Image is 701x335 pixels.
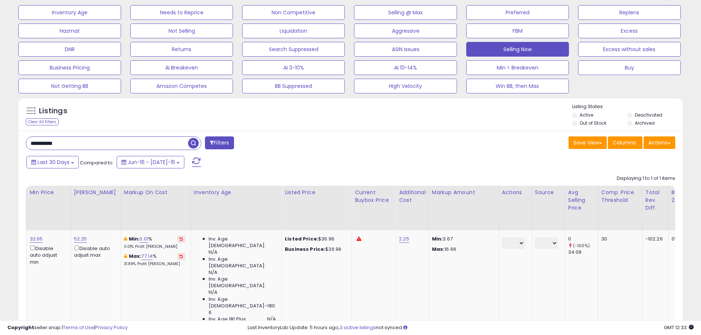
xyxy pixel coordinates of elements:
[38,158,70,166] span: Last 30 Days
[209,256,276,269] span: Inv. Age [DEMOGRAPHIC_DATA]:
[130,60,233,75] button: AI Breakeven
[432,236,493,242] p: 3.67
[124,261,185,267] p: 31.89% Profit [PERSON_NAME]
[121,186,191,230] th: The percentage added to the cost of goods (COGS) that forms the calculator for Min & Max prices.
[267,316,276,322] span: N/A
[180,254,183,258] i: Revert to store-level Max Markup
[432,235,443,242] strong: Min:
[354,5,457,20] button: Selling @ Max
[466,42,569,57] button: Selling Now
[354,60,457,75] button: AI 10-14%
[130,42,233,57] button: Returns
[7,324,34,331] strong: Copyright
[432,246,445,253] strong: Max:
[355,189,393,204] div: Current Buybox Price
[645,189,665,212] div: Total Rev. Diff.
[30,235,43,243] a: 32.65
[209,316,247,322] span: Inv. Age 181 Plus:
[578,42,681,57] button: Excess without sales
[354,79,457,93] button: High Velocity
[209,236,276,249] span: Inv. Age [DEMOGRAPHIC_DATA]:
[39,106,67,116] h5: Listings
[18,79,121,93] button: Not Getting BB
[635,112,662,118] label: Deactivated
[672,236,696,242] div: 0%
[30,244,65,265] div: Disable auto adjust min
[635,120,655,126] label: Archived
[399,235,409,243] a: 2.25
[124,253,185,267] div: %
[7,324,128,331] div: seller snap | |
[664,324,694,331] span: 2025-08-15 12:33 GMT
[18,5,121,20] button: Inventory Age
[354,42,457,57] button: ASIN Issues
[568,189,595,212] div: Avg Selling Price
[30,189,68,196] div: Min Price
[248,324,694,331] div: Last InventoryLab Update: 5 hours ago, not synced.
[466,60,569,75] button: Min < Breakeven
[568,236,598,242] div: 0
[141,253,153,260] a: 77.14
[432,246,493,253] p: 16.66
[242,60,345,75] button: AI 3-10%
[209,276,276,289] span: Inv. Age [DEMOGRAPHIC_DATA]:
[209,269,217,276] span: N/A
[129,235,140,242] b: Min:
[74,189,118,196] div: [PERSON_NAME]
[432,189,496,196] div: Markup Amount
[285,189,348,196] div: Listed Price
[194,189,279,196] div: Inventory Age
[608,136,642,149] button: Columns
[130,79,233,93] button: Amazon Competes
[578,24,681,38] button: Excess
[502,189,529,196] div: Actions
[466,79,569,93] button: Win BB, then Max
[242,42,345,57] button: Search Suppressed
[74,244,115,259] div: Disable auto adjust max
[95,324,128,331] a: Privacy Policy
[568,249,598,256] div: 34.09
[672,189,698,204] div: BB Share 24h.
[578,60,681,75] button: Buy
[63,324,94,331] a: Terms of Use
[26,118,59,125] div: Clear All Filters
[285,246,325,253] b: Business Price:
[18,42,121,57] button: DNR
[601,189,639,204] div: Comp. Price Threshold
[209,249,217,256] span: N/A
[354,24,457,38] button: Aggressive
[399,189,426,204] div: Additional Cost
[532,186,565,230] th: CSV column name: cust_attr_1_Source
[205,136,234,149] button: Filters
[645,236,663,242] div: -102.26
[130,24,233,38] button: Not Selling
[601,236,637,242] div: 30
[117,156,184,168] button: Jun-16 - [DATE]-15
[242,79,345,93] button: BB Suppressed
[644,136,675,149] button: Actions
[18,24,121,38] button: Hazmat
[209,309,212,316] span: 6
[124,244,185,249] p: 0.01% Profit [PERSON_NAME]
[580,120,606,126] label: Out of Stock
[124,254,127,259] i: This overrides the store level max markup for this listing
[128,158,175,166] span: Jun-16 - [DATE]-15
[285,246,346,253] div: $36.96
[18,60,121,75] button: Business Pricing
[209,296,276,309] span: Inv. Age [DEMOGRAPHIC_DATA]-180:
[242,24,345,38] button: Liquidation
[535,189,562,196] div: Source
[209,289,217,296] span: N/A
[124,236,127,241] i: This overrides the store level min markup for this listing
[573,243,590,249] small: (-100%)
[466,5,569,20] button: Preferred
[139,235,148,243] a: 0.01
[285,236,346,242] div: $36.96
[340,324,376,331] a: 3 active listings
[578,5,681,20] button: Replens
[180,237,183,241] i: Revert to store-level Min Markup
[130,5,233,20] button: Needs to Reprice
[613,139,636,146] span: Columns
[569,136,607,149] button: Save View
[285,235,318,242] b: Listed Price:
